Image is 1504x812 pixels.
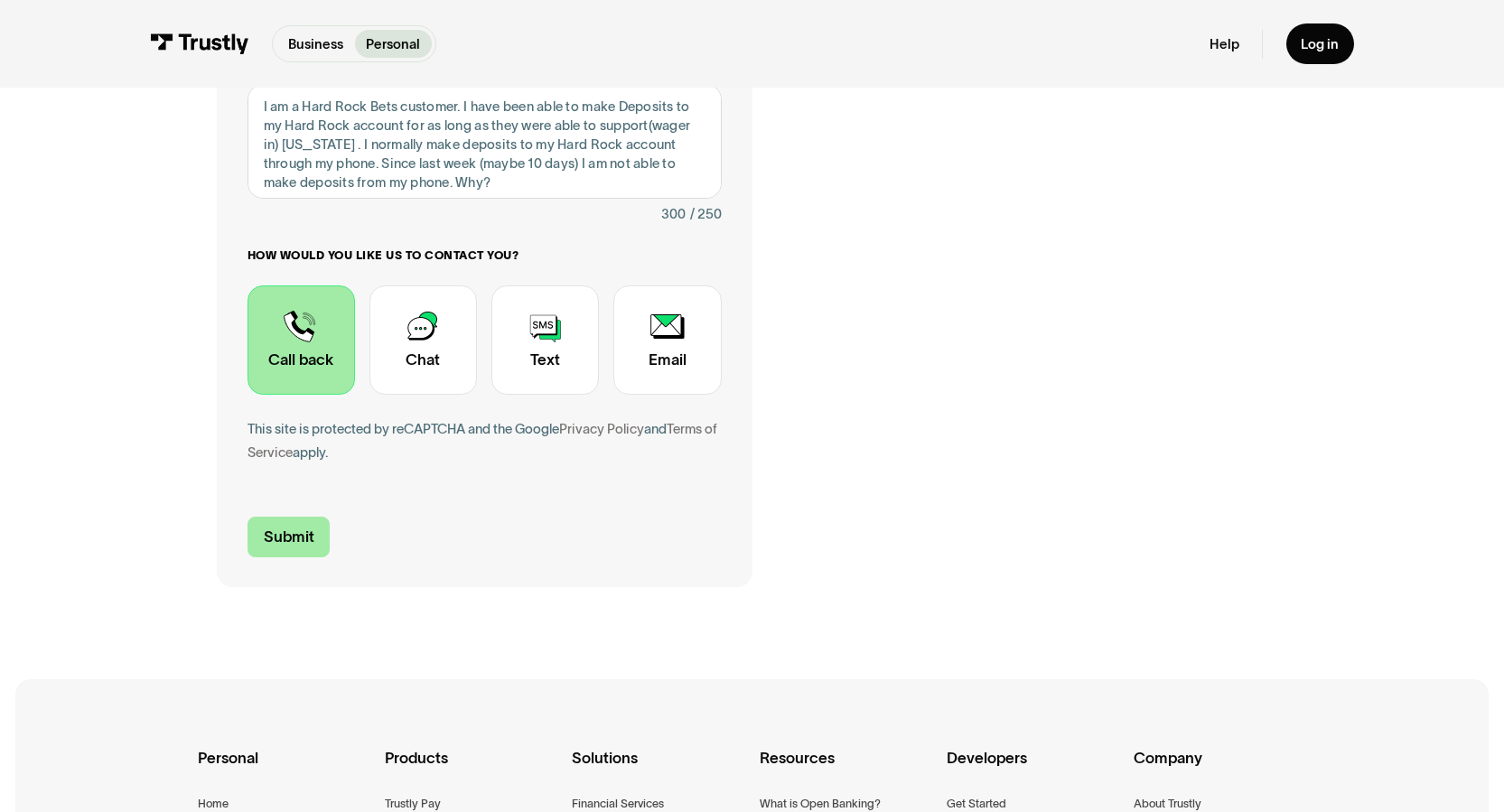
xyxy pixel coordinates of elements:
div: Resources [760,746,932,794]
a: Log in [1286,23,1355,64]
p: Personal [366,34,420,54]
p: Business [288,34,343,54]
div: Developers [947,746,1119,794]
div: Company [1134,746,1306,794]
a: Business [276,30,354,58]
div: Personal [198,746,370,794]
a: Help [1210,35,1239,52]
div: This site is protected by reCAPTCHA and the Google and apply. [248,417,722,463]
div: 300 [661,202,686,225]
a: Privacy Policy [559,421,644,436]
a: Terms of Service [248,421,717,459]
input: Submit [248,517,331,556]
label: How would you like us to contact you? [248,248,722,264]
div: / 250 [690,202,722,225]
img: Trustly Logo [150,33,249,54]
div: Products [385,746,557,794]
div: Log in [1301,35,1339,52]
a: Personal [355,30,432,58]
div: Solutions [572,746,744,794]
